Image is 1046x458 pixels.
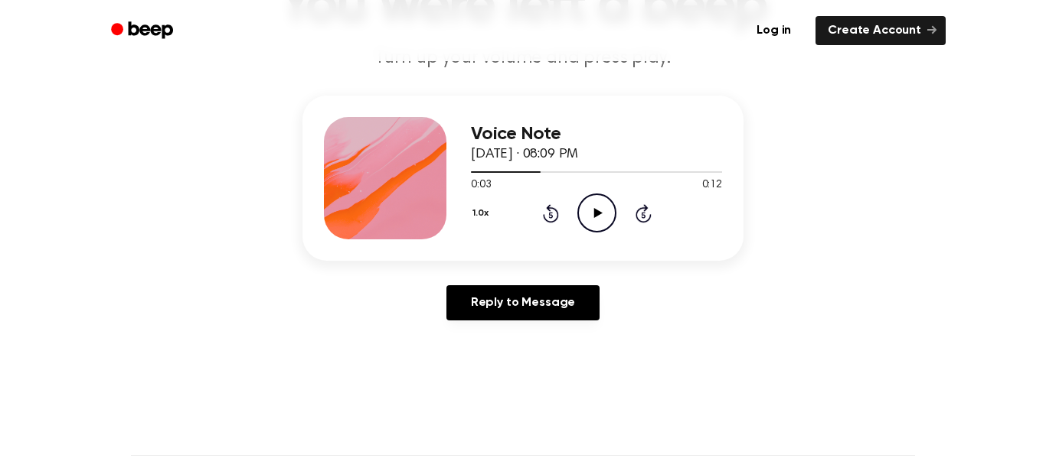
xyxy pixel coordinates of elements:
span: 0:12 [702,177,722,193]
a: Create Account [816,16,946,45]
a: Reply to Message [446,285,600,320]
span: [DATE] · 08:09 PM [471,148,578,161]
h3: Voice Note [471,124,722,145]
span: 0:03 [471,177,491,193]
a: Beep [100,16,187,46]
button: 1.0x [471,200,494,226]
a: Log in [741,13,806,48]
